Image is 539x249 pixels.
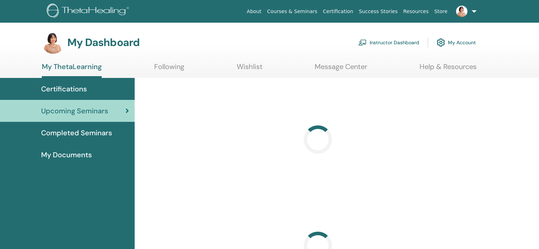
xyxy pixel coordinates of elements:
img: logo.png [47,4,131,19]
span: Completed Seminars [41,128,112,138]
a: Instructor Dashboard [358,35,419,50]
h3: My Dashboard [67,36,140,49]
a: Wishlist [237,62,263,76]
span: Certifications [41,84,87,94]
a: Courses & Seminars [264,5,320,18]
a: Message Center [315,62,367,76]
a: Store [432,5,450,18]
span: My Documents [41,149,92,160]
span: Upcoming Seminars [41,106,108,116]
a: My Account [437,35,476,50]
img: default.jpg [456,6,467,17]
a: Help & Resources [420,62,477,76]
a: About [244,5,264,18]
img: cog.svg [437,36,445,49]
a: Following [154,62,184,76]
img: default.jpg [42,31,64,54]
a: Success Stories [356,5,400,18]
a: My ThetaLearning [42,62,102,78]
img: chalkboard-teacher.svg [358,39,367,46]
a: Resources [400,5,432,18]
a: Certification [320,5,356,18]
